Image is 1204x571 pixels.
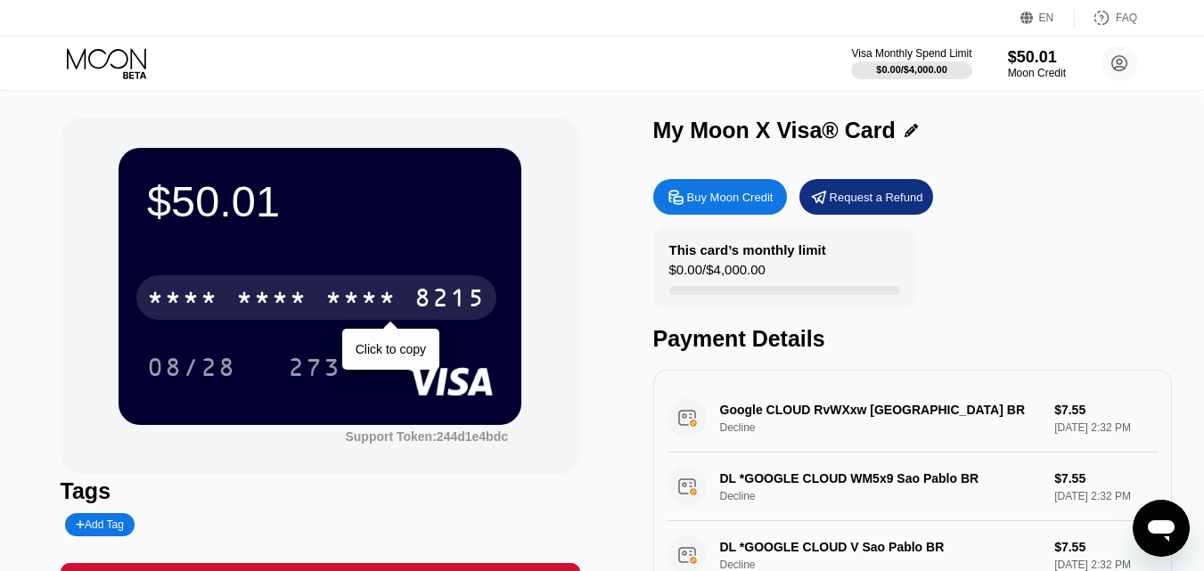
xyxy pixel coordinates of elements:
[799,179,933,215] div: Request a Refund
[356,342,426,356] div: Click to copy
[147,176,493,226] div: $50.01
[1133,500,1190,557] iframe: Botão para abrir a janela de mensagens
[830,190,923,205] div: Request a Refund
[61,478,580,504] div: Tags
[1075,9,1137,27] div: FAQ
[134,345,250,389] div: 08/28
[653,118,896,143] div: My Moon X Visa® Card
[653,179,787,215] div: Buy Moon Credit
[687,190,774,205] div: Buy Moon Credit
[1116,12,1137,24] div: FAQ
[653,326,1173,352] div: Payment Details
[147,355,236,384] div: 08/28
[414,286,486,314] div: 8215
[1008,48,1066,67] div: $50.01
[1020,9,1075,27] div: EN
[345,429,508,444] div: Support Token: 244d1e4bdc
[274,345,355,389] div: 273
[288,355,341,384] div: 273
[669,262,766,286] div: $0.00 / $4,000.00
[76,518,124,531] div: Add Tag
[669,242,826,257] div: This card’s monthly limit
[65,513,135,536] div: Add Tag
[1008,67,1066,79] div: Moon Credit
[345,429,508,444] div: Support Token:244d1e4bdc
[1008,48,1066,79] div: $50.01Moon Credit
[1039,12,1054,24] div: EN
[876,64,947,75] div: $0.00 / $4,000.00
[851,47,971,60] div: Visa Monthly Spend Limit
[851,47,971,79] div: Visa Monthly Spend Limit$0.00/$4,000.00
